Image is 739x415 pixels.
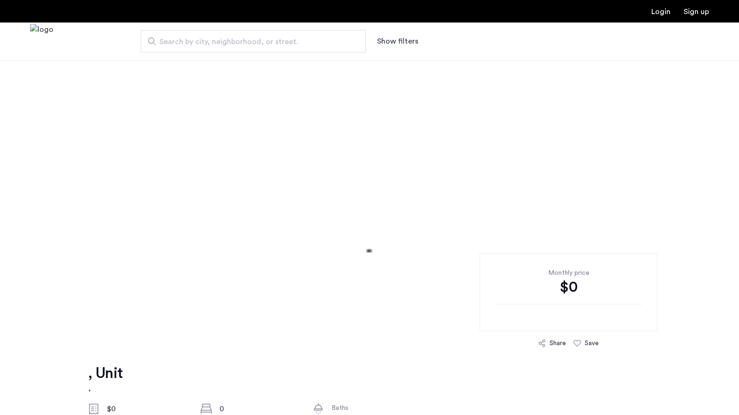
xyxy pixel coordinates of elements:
a: Login [651,8,671,15]
a: Cazamio Logo [30,24,53,59]
h1: , Unit [88,364,122,383]
h2: , [88,383,122,394]
div: Share [550,339,566,348]
div: Monthly price [495,268,642,278]
div: Baths [332,403,410,413]
div: 0 [219,403,298,415]
input: Apartment Search [141,30,366,53]
div: Save [585,339,599,348]
button: Show or hide filters [377,36,418,47]
a: Registration [684,8,709,15]
div: $0 [495,278,642,296]
img: 1.gif [133,60,606,341]
div: $0 [107,403,186,415]
span: Search by city, neighborhood, or street. [159,36,339,47]
a: , Unit, [88,364,122,394]
img: logo [30,24,53,59]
